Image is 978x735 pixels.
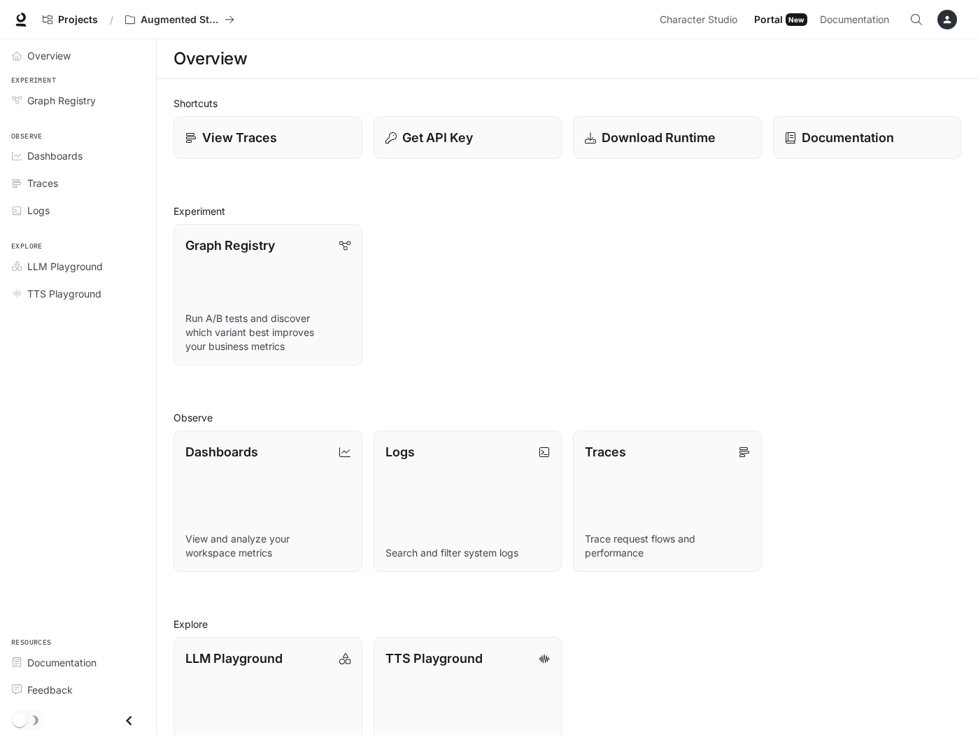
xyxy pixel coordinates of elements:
[6,171,150,195] a: Traces
[6,678,150,702] a: Feedback
[58,14,98,26] span: Projects
[119,6,241,34] button: All workspaces
[185,649,283,668] p: LLM Playground
[27,286,101,301] span: TTS Playground
[660,11,737,29] span: Character Studio
[173,45,247,73] h1: Overview
[27,176,58,190] span: Traces
[27,203,50,218] span: Logs
[6,198,150,223] a: Logs
[385,649,483,668] p: TTS Playground
[6,650,150,675] a: Documentation
[385,546,551,560] p: Search and filter system logs
[585,532,750,560] p: Trace request flows and performance
[814,6,900,34] a: Documentation
[754,11,783,29] span: Portal
[6,254,150,279] a: LLM Playground
[602,128,716,147] p: Download Runtime
[27,655,97,670] span: Documentation
[902,6,930,34] button: Open Command Menu
[654,6,747,34] a: Character Studio
[113,706,145,735] button: Close drawer
[185,311,350,353] p: Run A/B tests and discover which variant best improves your business metrics
[13,712,27,727] span: Dark mode toggle
[173,430,362,572] a: DashboardsView and analyze your workspace metrics
[374,116,562,159] button: Get API Key
[802,128,894,147] p: Documentation
[173,410,961,425] h2: Observe
[6,143,150,168] a: Dashboards
[185,532,350,560] p: View and analyze your workspace metrics
[27,48,71,63] span: Overview
[173,617,961,631] h2: Explore
[749,6,813,34] a: PortalNew
[786,13,807,26] div: New
[173,204,961,218] h2: Experiment
[573,116,762,159] a: Download Runtime
[820,11,889,29] span: Documentation
[402,128,473,147] p: Get API Key
[141,14,219,26] p: Augmented Storytelling
[6,88,150,113] a: Graph Registry
[773,116,962,159] a: Documentation
[27,148,83,163] span: Dashboards
[6,281,150,306] a: TTS Playground
[585,442,626,461] p: Traces
[27,93,96,108] span: Graph Registry
[173,116,362,159] a: View Traces
[385,442,415,461] p: Logs
[36,6,104,34] a: Go to projects
[27,259,103,274] span: LLM Playground
[573,430,762,572] a: TracesTrace request flows and performance
[202,128,277,147] p: View Traces
[173,96,961,111] h2: Shortcuts
[6,43,150,68] a: Overview
[104,13,119,27] div: /
[27,682,73,697] span: Feedback
[173,224,362,365] a: Graph RegistryRun A/B tests and discover which variant best improves your business metrics
[185,236,275,255] p: Graph Registry
[185,442,258,461] p: Dashboards
[374,430,562,572] a: LogsSearch and filter system logs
